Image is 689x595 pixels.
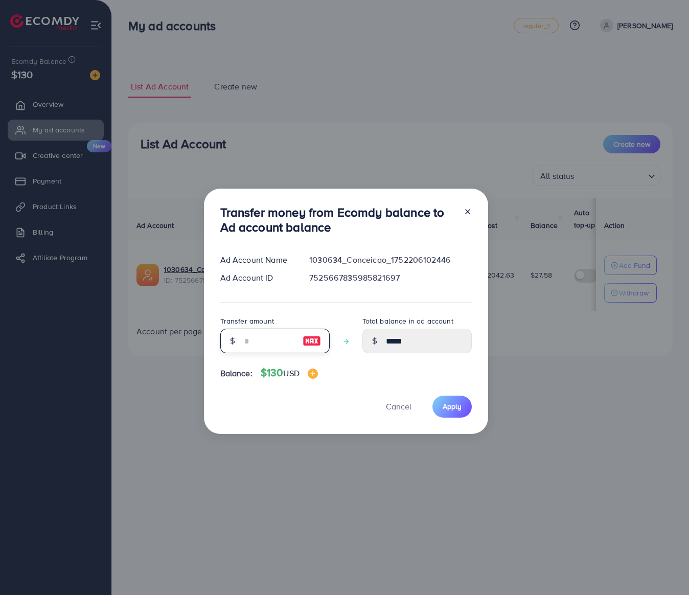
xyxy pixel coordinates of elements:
iframe: Chat [646,549,681,587]
label: Total balance in ad account [362,316,453,326]
button: Cancel [373,396,424,418]
div: Ad Account ID [212,272,302,284]
h3: Transfer money from Ecomdy balance to Ad account balance [220,205,455,235]
span: Cancel [386,401,411,412]
label: Transfer amount [220,316,274,326]
span: Balance: [220,368,252,379]
img: image [308,369,318,379]
img: image [303,335,321,347]
div: 1030634_Conceicao_1752206102446 [301,254,479,266]
div: 7525667835985821697 [301,272,479,284]
div: Ad Account Name [212,254,302,266]
span: Apply [443,401,462,411]
h4: $130 [261,367,318,379]
button: Apply [432,396,472,418]
h5: Request add funds success! [567,18,677,32]
span: USD [283,368,299,379]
